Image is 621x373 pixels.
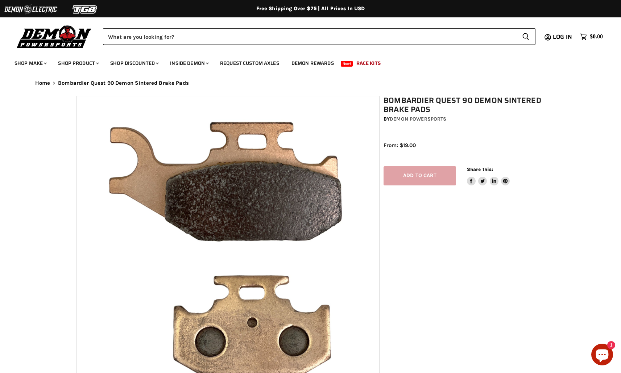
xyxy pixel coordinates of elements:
a: Demon Powersports [390,116,446,122]
img: Demon Electric Logo 2 [4,3,58,16]
h1: Bombardier Quest 90 Demon Sintered Brake Pads [384,96,549,114]
a: Demon Rewards [286,56,339,71]
span: $0.00 [590,33,603,40]
input: Search [103,28,516,45]
a: Request Custom Axles [215,56,285,71]
button: Search [516,28,535,45]
span: From: $19.00 [384,142,416,148]
a: Home [35,80,50,86]
inbox-online-store-chat: Shopify online store chat [589,344,615,367]
span: Log in [553,32,572,41]
a: Shop Discounted [105,56,163,71]
a: $0.00 [576,32,606,42]
ul: Main menu [9,53,601,71]
form: Product [103,28,535,45]
span: Share this: [467,167,493,172]
a: Shop Make [9,56,51,71]
span: Bombardier Quest 90 Demon Sintered Brake Pads [58,80,189,86]
img: TGB Logo 2 [58,3,112,16]
a: Log in [550,34,576,40]
div: Free Shipping Over $75 | All Prices In USD [21,5,601,12]
a: Race Kits [351,56,386,71]
aside: Share this: [467,166,510,185]
a: Inside Demon [165,56,213,71]
div: by [384,115,549,123]
span: New! [341,61,353,67]
img: Demon Powersports [15,24,94,49]
nav: Breadcrumbs [21,80,601,86]
a: Shop Product [53,56,103,71]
